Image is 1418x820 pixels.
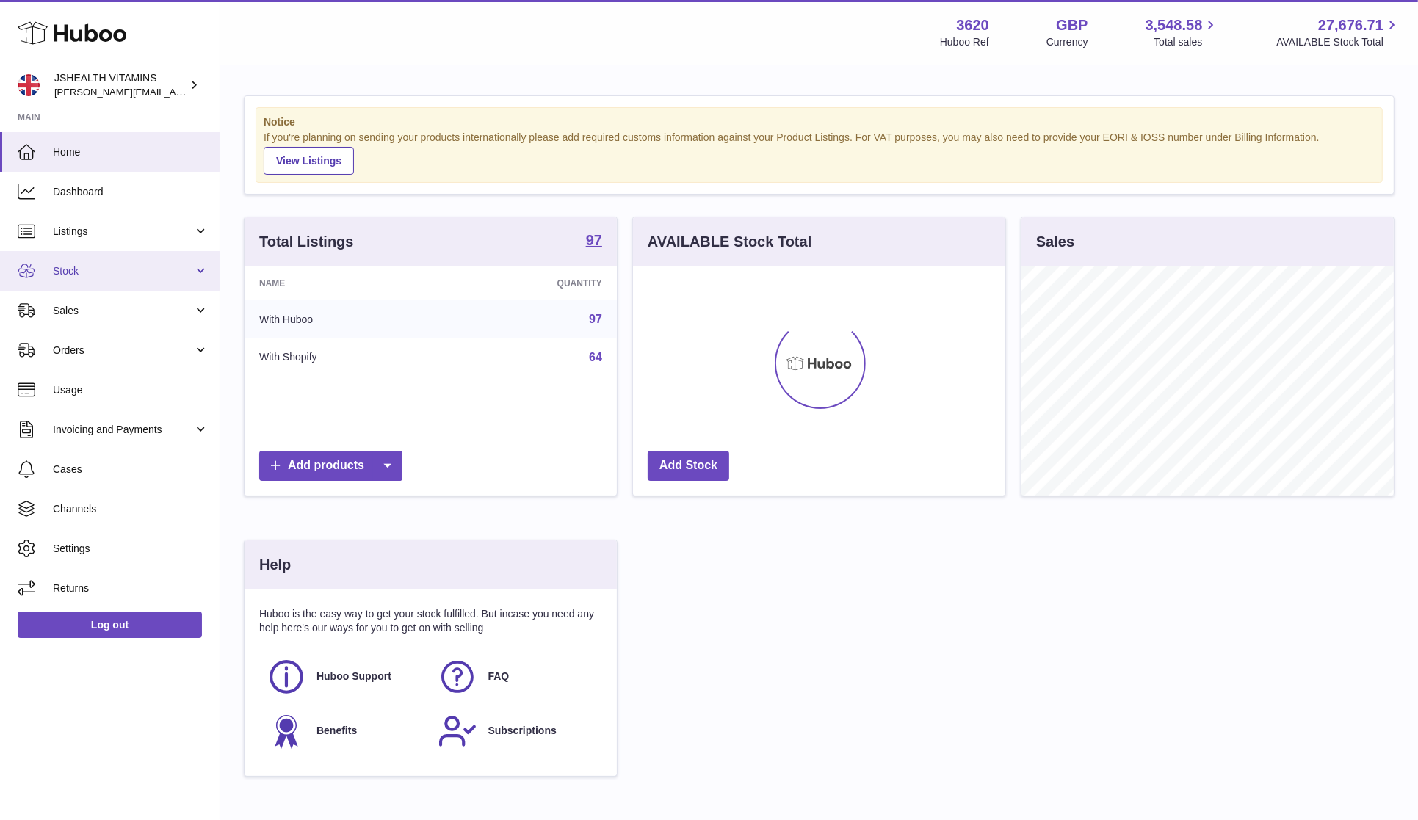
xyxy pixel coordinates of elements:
strong: 3620 [956,15,989,35]
a: Log out [18,612,202,638]
span: 3,548.58 [1146,15,1203,35]
span: [PERSON_NAME][EMAIL_ADDRESS][DOMAIN_NAME] [54,86,294,98]
img: francesca@jshealthvitamins.com [18,74,40,96]
span: Home [53,145,209,159]
strong: GBP [1056,15,1088,35]
h3: Help [259,555,291,575]
a: 97 [589,313,602,325]
h3: Sales [1036,232,1074,252]
div: If you're planning on sending your products internationally please add required customs informati... [264,131,1375,175]
a: Huboo Support [267,657,423,697]
span: Stock [53,264,193,278]
span: Sales [53,304,193,318]
span: Subscriptions [488,724,556,738]
a: 3,548.58 Total sales [1146,15,1220,49]
a: Subscriptions [438,711,594,751]
strong: Notice [264,115,1375,129]
a: 27,676.71 AVAILABLE Stock Total [1276,15,1400,49]
span: Orders [53,344,193,358]
a: 97 [586,233,602,250]
th: Name [245,266,445,300]
span: FAQ [488,670,509,683]
span: Huboo Support [316,670,391,683]
span: Usage [53,383,209,397]
span: Total sales [1154,35,1219,49]
span: Channels [53,502,209,516]
th: Quantity [445,266,617,300]
h3: Total Listings [259,232,354,252]
td: With Huboo [245,300,445,338]
span: 27,676.71 [1318,15,1383,35]
a: Benefits [267,711,423,751]
span: Returns [53,581,209,595]
td: With Shopify [245,338,445,377]
h3: AVAILABLE Stock Total [648,232,811,252]
a: View Listings [264,147,354,175]
a: 64 [589,351,602,363]
a: Add Stock [648,451,729,481]
span: Benefits [316,724,357,738]
div: Huboo Ref [940,35,989,49]
span: Listings [53,225,193,239]
span: Invoicing and Payments [53,423,193,437]
a: Add products [259,451,402,481]
span: Settings [53,542,209,556]
span: AVAILABLE Stock Total [1276,35,1400,49]
a: FAQ [438,657,594,697]
div: Currency [1046,35,1088,49]
span: Dashboard [53,185,209,199]
strong: 97 [586,233,602,247]
div: JSHEALTH VITAMINS [54,71,187,99]
span: Cases [53,462,209,476]
p: Huboo is the easy way to get your stock fulfilled. But incase you need any help here's our ways f... [259,607,602,635]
